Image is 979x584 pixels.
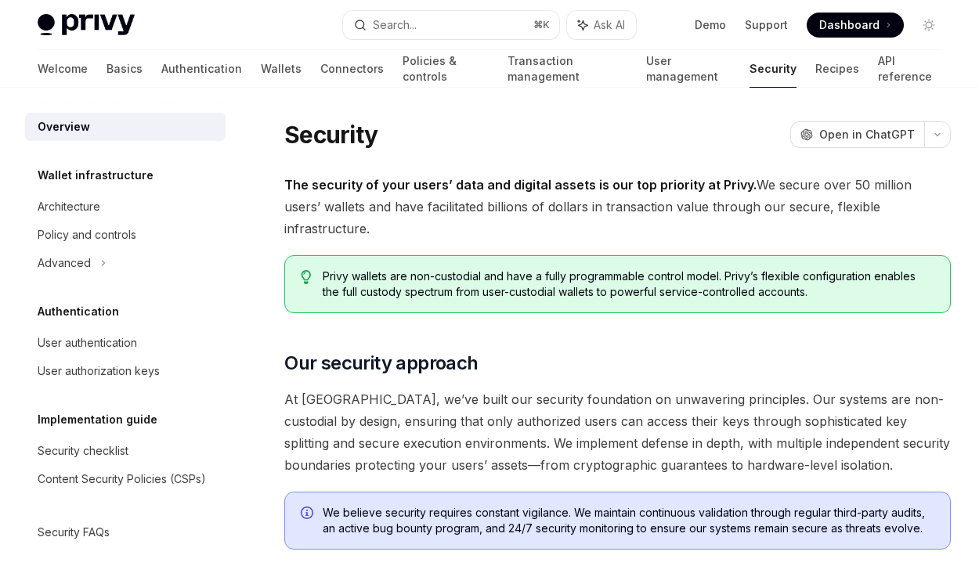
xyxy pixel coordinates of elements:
button: Ask AI [567,11,636,39]
a: Content Security Policies (CSPs) [25,465,226,493]
div: Architecture [38,197,100,216]
span: We believe security requires constant vigilance. We maintain continuous validation through regula... [323,505,934,536]
span: At [GEOGRAPHIC_DATA], we’ve built our security foundation on unwavering principles. Our systems a... [284,388,951,476]
div: Content Security Policies (CSPs) [38,470,206,488]
span: ⌘ K [533,19,550,31]
a: Recipes [815,50,859,88]
a: API reference [878,50,941,88]
svg: Info [301,506,316,522]
img: light logo [38,14,135,36]
a: User authorization keys [25,357,226,385]
div: Search... [373,16,417,34]
a: User authentication [25,329,226,357]
a: Dashboard [807,13,904,38]
a: Policies & controls [403,50,489,88]
a: Authentication [161,50,242,88]
h5: Implementation guide [38,410,157,429]
div: Policy and controls [38,225,136,244]
div: User authorization keys [38,362,160,380]
button: Open in ChatGPT [790,121,924,148]
button: Search...⌘K [343,11,559,39]
a: Architecture [25,193,226,221]
div: Overview [38,117,90,136]
a: Welcome [38,50,88,88]
a: Transaction management [508,50,627,88]
button: Toggle dark mode [916,13,941,38]
h5: Authentication [38,302,119,321]
div: Security FAQs [38,523,110,542]
a: Basics [107,50,143,88]
span: Privy wallets are non-custodial and have a fully programmable control model. Privy’s flexible con... [323,269,934,300]
a: User management [646,50,732,88]
div: User authentication [38,333,137,352]
div: Advanced [38,254,91,272]
a: Security checklist [25,437,226,465]
span: Open in ChatGPT [819,127,915,142]
a: Overview [25,113,226,141]
h5: Wallet infrastructure [38,166,154,185]
a: Support [745,17,788,33]
span: Dashboard [819,17,880,33]
a: Policy and controls [25,221,226,249]
a: Security FAQs [25,518,226,546]
svg: Tip [301,270,312,284]
h1: Security [284,121,378,149]
div: Security checklist [38,442,128,460]
a: Security [750,50,797,88]
a: Demo [695,17,726,33]
span: Ask AI [594,17,625,33]
span: Our security approach [284,351,478,376]
a: Wallets [261,50,302,88]
strong: The security of your users’ data and digital assets is our top priority at Privy. [284,177,757,193]
a: Connectors [320,50,384,88]
span: We secure over 50 million users’ wallets and have facilitated billions of dollars in transaction ... [284,174,951,240]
